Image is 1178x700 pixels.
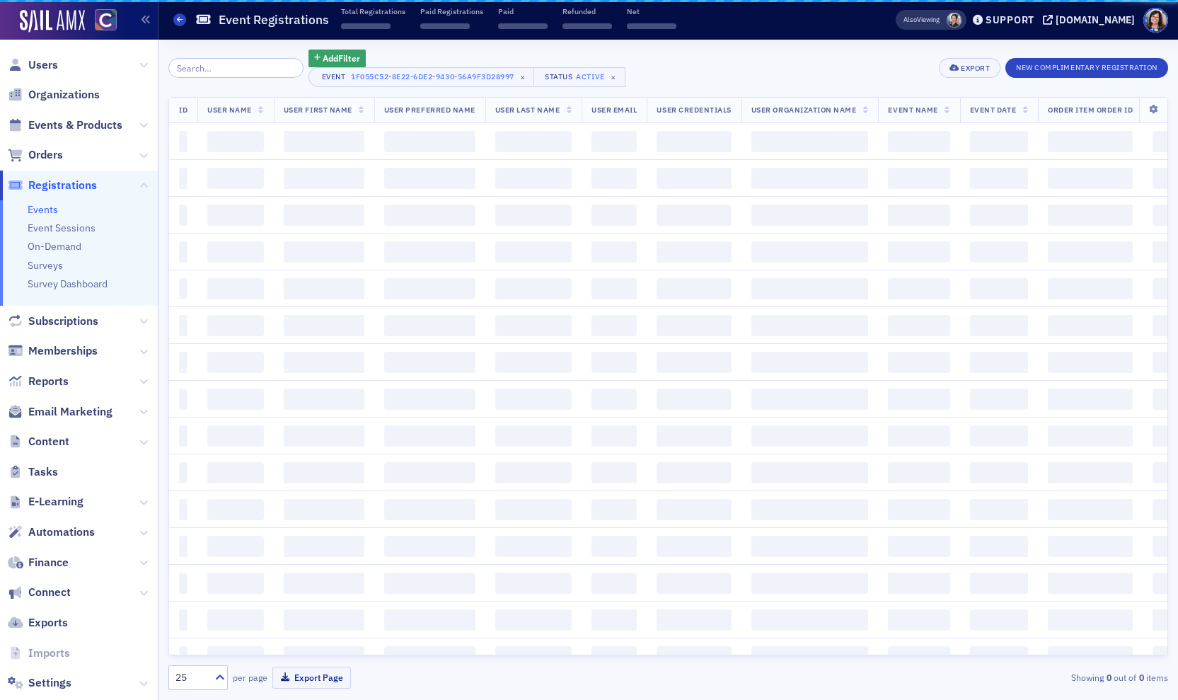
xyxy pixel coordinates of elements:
span: ‌ [284,315,364,336]
span: ‌ [751,499,869,520]
span: ‌ [657,536,731,557]
span: ‌ [970,462,1028,483]
div: Status [544,72,574,81]
span: Automations [28,524,95,540]
span: ‌ [751,241,869,263]
button: New Complimentary Registration [1005,58,1168,78]
span: ‌ [888,315,949,336]
span: ‌ [751,278,869,299]
span: Pamela Galey-Coleman [947,13,962,28]
span: ‌ [384,205,475,226]
a: Automations [8,524,95,540]
span: ‌ [888,131,949,152]
span: ‌ [657,278,731,299]
span: ‌ [207,168,264,189]
span: ‌ [495,425,572,447]
p: Refunded [562,6,612,16]
a: Imports [8,646,70,661]
span: ‌ [284,352,364,373]
span: × [516,71,529,84]
a: Orders [8,147,63,163]
span: ‌ [888,573,949,594]
span: ‌ [888,425,949,447]
span: ‌ [179,278,187,299]
span: ‌ [591,389,637,410]
span: ‌ [751,425,869,447]
span: ‌ [1048,573,1133,594]
span: ‌ [591,609,637,631]
span: User Credentials [657,105,731,115]
span: ‌ [1048,389,1133,410]
div: Showing out of items [845,671,1168,684]
span: ‌ [970,205,1028,226]
span: ‌ [751,352,869,373]
span: User Name [207,105,252,115]
a: New Complimentary Registration [1005,60,1168,73]
h1: Event Registrations [219,11,329,28]
span: ‌ [1048,425,1133,447]
span: ‌ [495,241,572,263]
span: ‌ [384,315,475,336]
span: ‌ [888,646,949,667]
span: ‌ [284,131,364,152]
span: User Email [591,105,637,115]
span: ‌ [751,646,869,667]
a: Registrations [8,178,97,193]
span: Memberships [28,343,98,359]
span: ‌ [207,278,264,299]
span: × [607,71,620,84]
span: User Organization Name [751,105,857,115]
span: ‌ [591,462,637,483]
span: Imports [28,646,70,661]
span: ‌ [495,609,572,631]
span: ‌ [420,23,470,29]
span: ‌ [970,609,1028,631]
span: ‌ [657,609,731,631]
span: ‌ [751,131,869,152]
span: ‌ [591,646,637,667]
span: ‌ [751,168,869,189]
span: User Preferred Name [384,105,475,115]
span: ‌ [657,131,731,152]
button: AddFilter [308,50,366,67]
button: Event1f055c52-8e22-6de2-9430-56a9f3d28997× [308,67,535,87]
span: ‌ [384,241,475,263]
span: ‌ [591,425,637,447]
span: Tasks [28,464,58,480]
span: ‌ [284,241,364,263]
a: Events [28,203,58,216]
strong: 0 [1136,671,1146,684]
a: Reports [8,374,69,389]
span: ‌ [284,462,364,483]
span: ‌ [384,462,475,483]
span: ‌ [562,23,612,29]
a: Tasks [8,464,58,480]
span: ‌ [207,462,264,483]
div: Active [576,72,604,81]
span: ‌ [1048,168,1133,189]
span: ‌ [384,168,475,189]
span: ‌ [1048,609,1133,631]
span: ‌ [207,205,264,226]
span: ‌ [284,536,364,557]
button: Export Page [272,667,351,689]
span: ‌ [207,241,264,263]
span: Profile [1143,8,1168,33]
span: ‌ [179,205,187,226]
span: ‌ [384,425,475,447]
span: ‌ [970,315,1028,336]
span: ‌ [179,352,187,373]
span: ‌ [284,499,364,520]
button: StatusActive× [533,67,625,87]
span: ‌ [1048,536,1133,557]
img: SailAMX [95,9,117,31]
span: Reports [28,374,69,389]
span: ‌ [384,646,475,667]
span: ‌ [751,573,869,594]
span: ‌ [207,425,264,447]
a: Organizations [8,87,100,103]
span: ‌ [495,389,572,410]
span: ‌ [179,315,187,336]
span: ‌ [970,499,1028,520]
a: Subscriptions [8,314,98,329]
